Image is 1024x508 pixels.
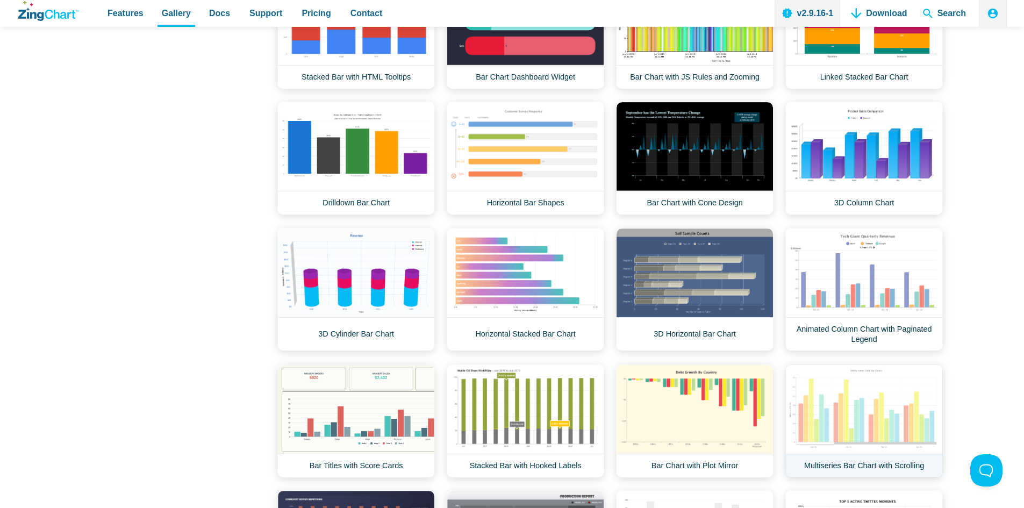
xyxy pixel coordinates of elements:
a: ZingChart Logo. Click to return to the homepage [18,1,79,21]
a: 3D Cylinder Bar Chart [277,228,435,351]
iframe: Toggle Customer Support [970,454,1002,486]
span: Pricing [302,6,331,20]
span: Features [108,6,144,20]
a: 3D Horizontal Bar Chart [616,228,774,351]
span: Contact [350,6,383,20]
span: Gallery [162,6,191,20]
a: Horizontal Stacked Bar Chart [447,228,604,351]
a: Animated Column Chart with Paginated Legend [785,228,943,351]
a: Horizontal Bar Shapes [447,102,604,215]
a: Bar Titles with Score Cards [277,364,435,478]
a: Stacked Bar with Hooked Labels [447,364,604,478]
a: Drilldown Bar Chart [277,102,435,215]
span: Docs [209,6,230,20]
a: Multiseries Bar Chart with Scrolling [785,364,943,478]
a: 3D Column Chart [785,102,943,215]
a: Bar Chart with Cone Design [616,102,774,215]
a: Bar Chart with Plot Mirror [616,364,774,478]
span: Support [249,6,282,20]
